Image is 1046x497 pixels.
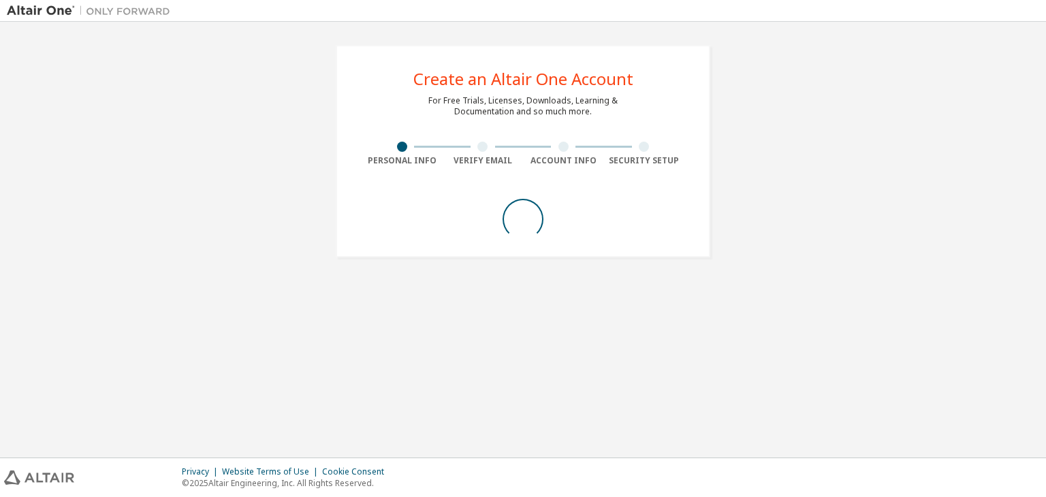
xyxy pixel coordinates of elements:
[428,95,618,117] div: For Free Trials, Licenses, Downloads, Learning & Documentation and so much more.
[604,155,685,166] div: Security Setup
[523,155,604,166] div: Account Info
[182,466,222,477] div: Privacy
[322,466,392,477] div: Cookie Consent
[4,470,74,485] img: altair_logo.svg
[182,477,392,489] p: © 2025 Altair Engineering, Inc. All Rights Reserved.
[7,4,177,18] img: Altair One
[443,155,524,166] div: Verify Email
[362,155,443,166] div: Personal Info
[222,466,322,477] div: Website Terms of Use
[413,71,633,87] div: Create an Altair One Account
